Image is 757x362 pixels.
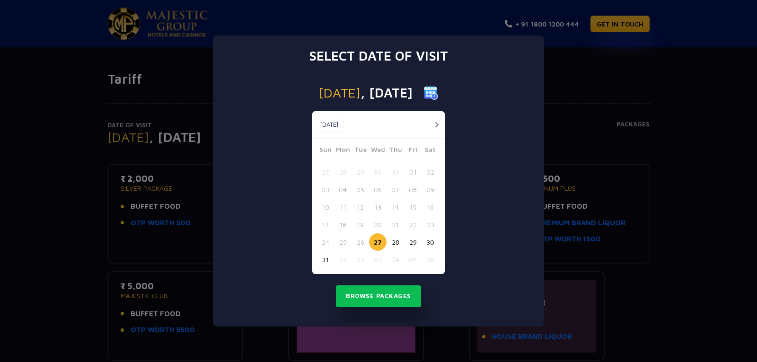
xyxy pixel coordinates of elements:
button: 19 [352,216,369,233]
button: 30 [422,233,439,251]
img: calender icon [424,86,438,100]
span: Sat [422,144,439,158]
button: 15 [404,198,422,216]
button: 18 [334,216,352,233]
button: 04 [334,181,352,198]
button: 26 [352,233,369,251]
button: 25 [334,233,352,251]
h3: Select date of visit [309,48,448,64]
span: Wed [369,144,387,158]
button: 29 [404,233,422,251]
button: 21 [387,216,404,233]
button: 09 [422,181,439,198]
button: 08 [404,181,422,198]
button: 17 [317,216,334,233]
button: 16 [422,198,439,216]
button: 07 [387,181,404,198]
span: Fri [404,144,422,158]
button: 11 [334,198,352,216]
button: 27 [369,233,387,251]
button: 04 [387,251,404,268]
button: 03 [317,181,334,198]
button: 06 [422,251,439,268]
button: 03 [369,251,387,268]
button: 28 [387,233,404,251]
button: 10 [317,198,334,216]
button: 20 [369,216,387,233]
button: 30 [369,163,387,181]
button: 31 [387,163,404,181]
button: 28 [334,163,352,181]
button: 05 [404,251,422,268]
span: Thu [387,144,404,158]
button: 22 [404,216,422,233]
button: 14 [387,198,404,216]
button: 02 [422,163,439,181]
button: 23 [422,216,439,233]
button: 13 [369,198,387,216]
span: Sun [317,144,334,158]
button: 31 [317,251,334,268]
button: 02 [352,251,369,268]
button: 12 [352,198,369,216]
button: 24 [317,233,334,251]
button: Browse Packages [336,285,421,307]
button: [DATE] [315,118,343,132]
button: 01 [404,163,422,181]
button: 01 [334,251,352,268]
button: 06 [369,181,387,198]
span: , [DATE] [361,86,413,99]
button: 05 [352,181,369,198]
span: Mon [334,144,352,158]
button: 27 [317,163,334,181]
span: [DATE] [319,86,361,99]
span: Tue [352,144,369,158]
button: 29 [352,163,369,181]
